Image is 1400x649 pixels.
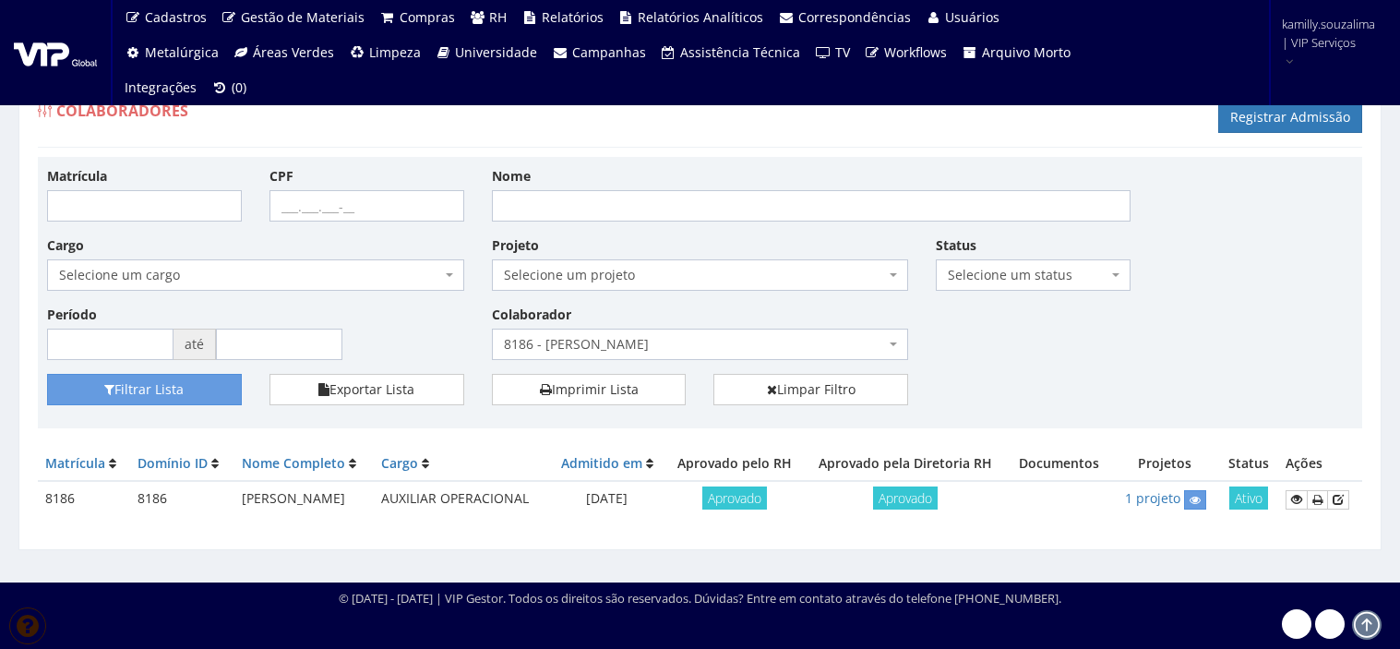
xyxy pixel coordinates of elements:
span: Selecione um cargo [47,259,464,291]
th: Aprovado pela Diretoria RH [804,447,1007,481]
a: Limpar Filtro [713,374,908,405]
label: Período [47,306,97,324]
th: Ações [1278,447,1362,481]
a: Universidade [428,35,545,70]
span: Limpeza [369,43,421,61]
span: Gestão de Materiais [241,8,365,26]
a: Admitido em [561,454,642,472]
a: TV [808,35,857,70]
a: (0) [204,70,254,105]
a: Workflows [857,35,955,70]
th: Projetos [1110,447,1219,481]
span: Integrações [125,78,197,96]
div: © [DATE] - [DATE] | VIP Gestor. Todos os direitos são reservados. Dúvidas? Entre em contato atrav... [339,590,1061,607]
span: TV [835,43,850,61]
img: logo [14,39,97,66]
button: Exportar Lista [269,374,464,405]
td: [DATE] [549,481,664,517]
span: Assistência Técnica [680,43,800,61]
span: Colaboradores [56,101,188,121]
span: Selecione um status [948,266,1107,284]
span: Selecione um status [936,259,1131,291]
label: Cargo [47,236,84,255]
span: (0) [232,78,246,96]
td: 8186 [38,481,130,517]
th: Status [1218,447,1278,481]
span: Relatórios [542,8,604,26]
a: Áreas Verdes [226,35,342,70]
a: Cargo [381,454,418,472]
input: ___.___.___-__ [269,190,464,222]
a: Registrar Admissão [1218,102,1362,133]
span: Correspondências [798,8,911,26]
a: Assistência Técnica [653,35,808,70]
a: Metalúrgica [117,35,226,70]
span: Arquivo Morto [982,43,1071,61]
span: 8186 - LUCAS MATOS DA SILVA [504,335,886,354]
label: Colaborador [492,306,571,324]
span: RH [489,8,507,26]
span: Usuários [945,8,999,26]
a: Matrícula [45,454,105,472]
span: 8186 - LUCAS MATOS DA SILVA [492,329,909,360]
span: Workflows [884,43,947,61]
a: Nome Completo [242,454,345,472]
span: Ativo [1229,487,1268,510]
a: Integrações [117,70,204,105]
span: Cadastros [145,8,207,26]
button: Filtrar Lista [47,374,242,405]
label: Projeto [492,236,539,255]
label: Matrícula [47,167,107,186]
span: kamilly.souzalima | VIP Serviços [1282,15,1376,52]
a: Campanhas [544,35,653,70]
span: Selecione um projeto [504,266,886,284]
span: Metalúrgica [145,43,219,61]
span: Campanhas [572,43,646,61]
span: Áreas Verdes [253,43,334,61]
th: Aprovado pelo RH [664,447,804,481]
td: 8186 [130,481,233,517]
span: até [174,329,216,360]
label: Nome [492,167,531,186]
span: Aprovado [873,487,938,510]
a: Domínio ID [138,454,208,472]
label: Status [936,236,976,255]
span: Selecione um cargo [59,266,441,284]
span: Aprovado [702,487,767,510]
a: Arquivo Morto [954,35,1078,70]
span: Relatórios Analíticos [638,8,763,26]
label: CPF [269,167,293,186]
a: Imprimir Lista [492,374,687,405]
a: 1 projeto [1125,489,1180,507]
a: Limpeza [341,35,428,70]
span: Universidade [455,43,537,61]
th: Documentos [1008,447,1110,481]
td: AUXILIAR OPERACIONAL [374,481,549,517]
span: Selecione um projeto [492,259,909,291]
td: [PERSON_NAME] [234,481,374,517]
span: Compras [400,8,455,26]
